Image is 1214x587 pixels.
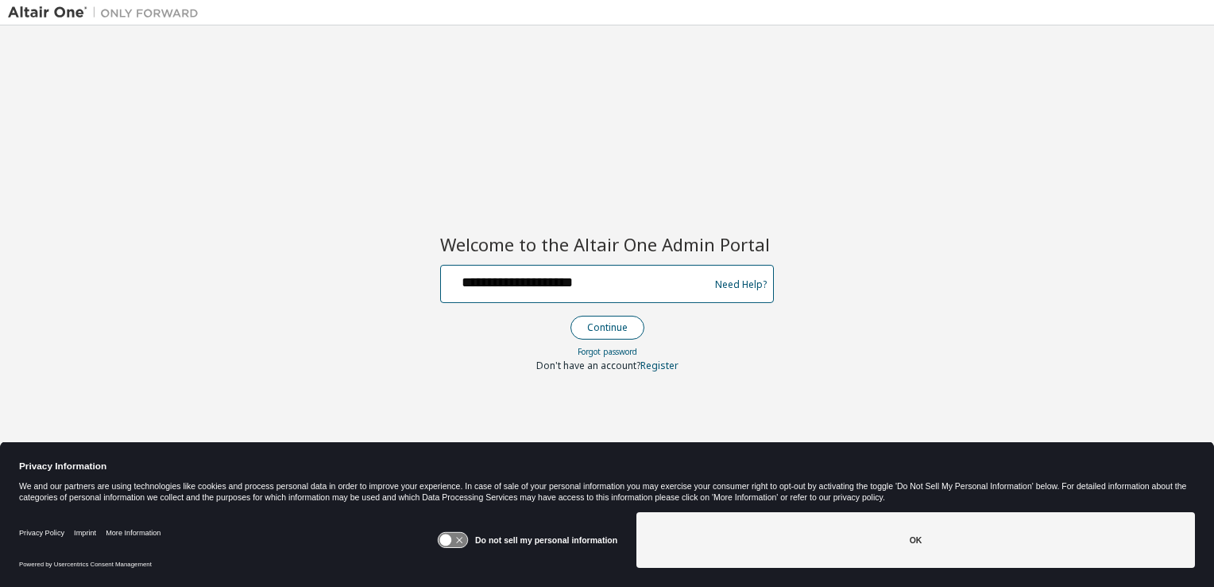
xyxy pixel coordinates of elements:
a: Need Help? [715,284,767,285]
span: Don't have an account? [536,359,640,372]
h2: Welcome to the Altair One Admin Portal [440,233,774,255]
a: Register [640,359,679,372]
img: Altair One [8,5,207,21]
a: Forgot password [578,346,637,357]
button: Continue [570,316,644,340]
